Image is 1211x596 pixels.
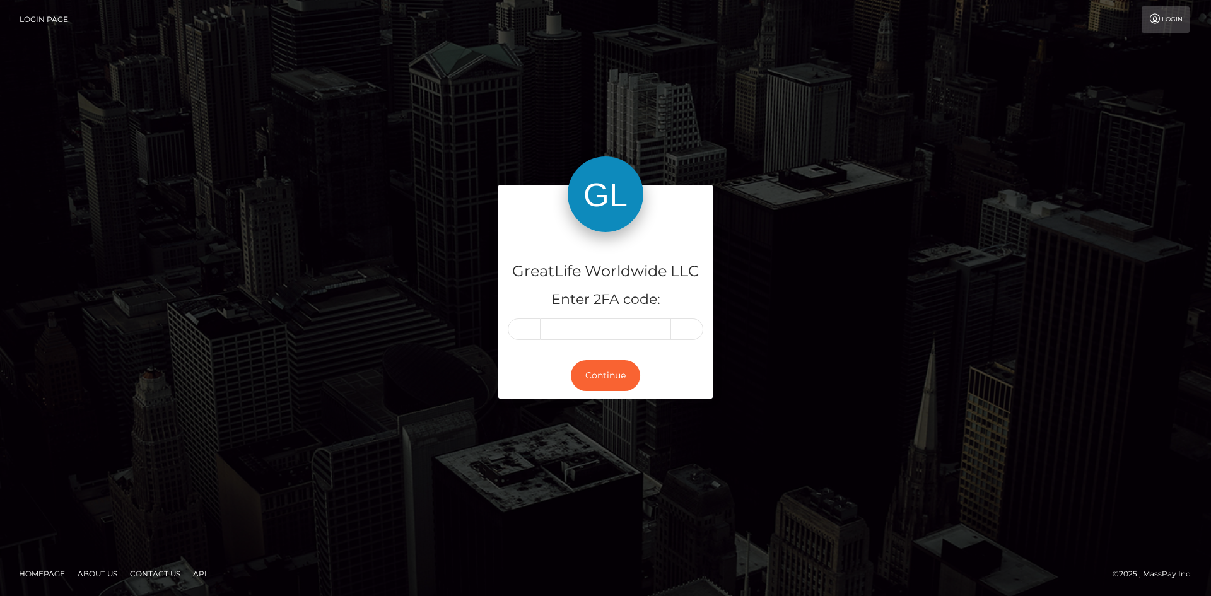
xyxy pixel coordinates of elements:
[1113,567,1202,581] div: © 2025 , MassPay Inc.
[125,564,185,583] a: Contact Us
[508,260,703,283] h4: GreatLife Worldwide LLC
[73,564,122,583] a: About Us
[568,156,643,232] img: GreatLife Worldwide LLC
[14,564,70,583] a: Homepage
[20,6,68,33] a: Login Page
[1142,6,1190,33] a: Login
[571,360,640,391] button: Continue
[508,290,703,310] h5: Enter 2FA code:
[188,564,212,583] a: API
